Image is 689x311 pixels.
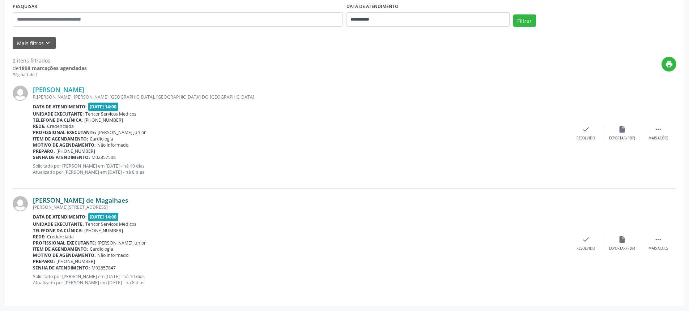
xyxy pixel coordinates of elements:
i:  [654,236,662,243]
b: Profissional executante: [33,240,96,246]
p: Solicitado por [PERSON_NAME] em [DATE] - há 10 dias Atualizado por [PERSON_NAME] em [DATE] - há 8... [33,273,568,286]
b: Item de agendamento: [33,246,88,252]
span: [DATE] 14:00 [88,103,119,111]
span: M02857508 [92,154,116,160]
b: Data de atendimento: [33,214,87,220]
div: [PERSON_NAME][STREET_ADDRESS] [33,204,568,210]
b: Motivo de agendamento: [33,252,96,258]
span: Não informado [97,142,128,148]
b: Rede: [33,234,46,240]
label: PESQUISAR [13,1,37,12]
span: Credenciada [47,123,74,129]
span: [PERSON_NAME] Junior [98,240,146,246]
div: Página 1 de 1 [13,72,87,78]
span: Cardiologia [90,136,113,142]
span: Tencor Servicos Medicos [85,111,136,117]
div: R.[PERSON_NAME], [PERSON_NAME] [GEOGRAPHIC_DATA], [GEOGRAPHIC_DATA] DO [GEOGRAPHIC_DATA] [33,94,568,100]
span: M02857847 [92,265,116,271]
button: Mais filtroskeyboard_arrow_down [13,37,56,49]
div: Resolvido [577,246,595,251]
span: [PHONE_NUMBER] [56,148,95,154]
b: Unidade executante: [33,111,84,117]
span: [PHONE_NUMBER] [56,258,95,264]
p: Solicitado por [PERSON_NAME] em [DATE] - há 10 dias Atualizado por [PERSON_NAME] em [DATE] - há 8... [33,163,568,175]
i:  [654,125,662,133]
b: Senha de atendimento: [33,265,90,271]
strong: 1898 marcações agendadas [19,65,87,72]
b: Preparo: [33,148,55,154]
i: insert_drive_file [618,125,626,133]
img: img [13,196,28,211]
span: Credenciada [47,234,74,240]
b: Motivo de agendamento: [33,142,96,148]
i: check [582,236,590,243]
div: Exportar (PDF) [609,246,635,251]
span: Cardiologia [90,246,113,252]
b: Telefone da clínica: [33,117,83,123]
b: Item de agendamento: [33,136,88,142]
div: Mais ações [648,136,668,141]
span: [DATE] 14:00 [88,213,119,221]
i: keyboard_arrow_down [44,39,52,47]
div: 2 itens filtrados [13,57,87,64]
div: Mais ações [648,246,668,251]
div: Resolvido [577,136,595,141]
b: Telefone da clínica: [33,228,83,234]
b: Senha de atendimento: [33,154,90,160]
div: Exportar (PDF) [609,136,635,141]
label: DATA DE ATENDIMENTO [346,1,399,12]
div: de [13,64,87,72]
span: [PHONE_NUMBER] [84,228,123,234]
button: print [662,57,676,72]
b: Preparo: [33,258,55,264]
b: Unidade executante: [33,221,84,227]
i: insert_drive_file [618,236,626,243]
a: [PERSON_NAME] de Magalhaes [33,196,128,204]
img: img [13,86,28,101]
a: [PERSON_NAME] [33,86,84,94]
span: [PHONE_NUMBER] [84,117,123,123]
b: Rede: [33,123,46,129]
i: check [582,125,590,133]
i: print [665,60,673,68]
b: Data de atendimento: [33,104,87,110]
button: Filtrar [513,14,536,27]
span: Tencor Servicos Medicos [85,221,136,227]
span: Não informado [97,252,128,258]
b: Profissional executante: [33,129,96,135]
span: [PERSON_NAME] Junior [98,129,146,135]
